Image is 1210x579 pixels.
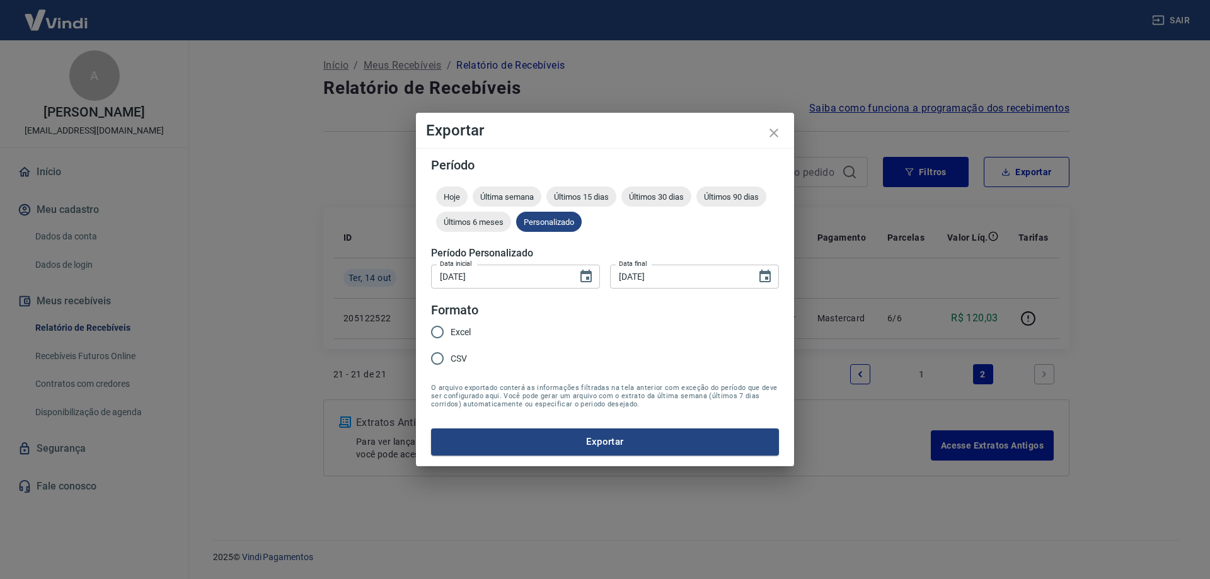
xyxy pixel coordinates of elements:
span: Última semana [473,192,541,202]
span: Últimos 90 dias [696,192,766,202]
span: Últimos 15 dias [546,192,616,202]
h4: Exportar [426,123,784,138]
div: Últimos 90 dias [696,186,766,207]
button: Exportar [431,428,779,455]
div: Última semana [473,186,541,207]
input: DD/MM/YYYY [610,265,747,288]
span: Hoje [436,192,468,202]
span: Excel [451,326,471,339]
span: Últimos 30 dias [621,192,691,202]
legend: Formato [431,301,478,319]
button: Choose date, selected date is 15 de out de 2025 [752,264,778,289]
button: close [759,118,789,148]
label: Data inicial [440,259,472,268]
h5: Período [431,159,779,171]
input: DD/MM/YYYY [431,265,568,288]
span: Últimos 6 meses [436,217,511,227]
span: CSV [451,352,467,365]
h5: Período Personalizado [431,247,779,260]
button: Choose date, selected date is 14 de out de 2025 [573,264,599,289]
div: Hoje [436,186,468,207]
label: Data final [619,259,647,268]
div: Últimos 6 meses [436,212,511,232]
span: Personalizado [516,217,582,227]
div: Últimos 15 dias [546,186,616,207]
div: Personalizado [516,212,582,232]
div: Últimos 30 dias [621,186,691,207]
span: O arquivo exportado conterá as informações filtradas na tela anterior com exceção do período que ... [431,384,779,408]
